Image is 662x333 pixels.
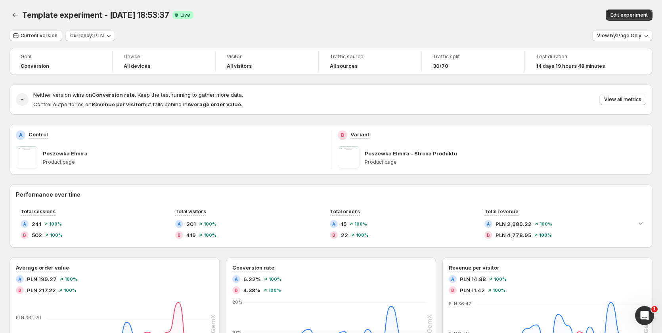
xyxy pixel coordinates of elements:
h2: A [487,222,490,226]
h2: B [332,233,335,237]
button: Edit experiment [606,10,652,21]
span: Edit experiment [610,12,648,18]
span: 4.38% [243,286,260,294]
span: Current version [21,33,57,39]
span: PLN 11.42 [460,286,485,294]
h2: A [19,132,23,138]
button: View all metrics [599,94,646,105]
span: 6.22% [243,275,261,283]
span: Goal [21,54,101,60]
span: PLN 14.88 [460,275,486,283]
h2: A [332,222,335,226]
span: 419 [186,231,196,239]
span: 100 % [64,288,77,293]
h3: Conversion rate [232,264,274,272]
strong: Revenue per visitor [92,101,143,107]
span: 100 % [539,233,552,237]
span: 100 % [494,277,507,281]
text: PLN 364.70 [16,315,41,320]
span: Total orders [330,209,360,214]
button: View by:Page Only [592,30,652,41]
text: 20% [232,299,242,305]
h2: A [18,277,21,281]
span: Live [180,12,190,18]
span: Visitor [227,54,307,60]
span: Total visitors [175,209,206,214]
span: 100 % [356,233,369,237]
span: 502 [32,231,42,239]
span: 241 [32,220,41,228]
h2: A [451,277,454,281]
h2: - [21,96,24,103]
span: Traffic split [433,54,513,60]
button: Current version [10,30,62,41]
span: 100 % [354,222,367,226]
span: Currency: PLN [70,33,104,39]
a: VisitorAll visitors [227,53,307,70]
span: View all metrics [604,96,641,103]
span: 22 [341,231,348,239]
a: Test duration14 days 19 hours 48 minutes [536,53,617,70]
h4: All visitors [227,63,252,69]
button: Expand chart [635,218,646,229]
p: Control [29,130,48,138]
span: View by: Page Only [597,33,641,39]
span: 201 [186,220,196,228]
h3: Average order value [16,264,69,272]
h3: Revenue per visitor [449,264,499,272]
a: DeviceAll devices [124,53,204,70]
span: 100 % [65,277,77,281]
h4: All devices [124,63,150,69]
span: Template experiment - [DATE] 18:53:37 [22,10,169,20]
span: Neither version wins on . Keep the test running to gather more data. [33,92,243,98]
span: 14 days 19 hours 48 minutes [536,63,605,69]
span: Test duration [536,54,617,60]
span: PLN 199.27 [27,275,57,283]
span: Conversion [21,63,49,69]
span: 100 % [268,288,281,293]
span: PLN 2,989.22 [496,220,532,228]
span: Traffic source [330,54,410,60]
h2: B [178,233,181,237]
h2: B [341,132,344,138]
strong: Average order value [188,101,241,107]
a: Traffic split30/70 [433,53,513,70]
a: Traffic sourceAll sources [330,53,410,70]
h2: B [23,233,26,237]
span: Device [124,54,204,60]
h2: A [23,222,26,226]
iframe: Intercom live chat [635,306,654,325]
h2: A [235,277,238,281]
h2: Performance over time [16,191,646,199]
text: PLN 36.47 [449,301,471,306]
span: Total revenue [484,209,519,214]
span: 100 % [204,222,216,226]
h4: All sources [330,63,358,69]
a: GoalConversion [21,53,101,70]
span: 15 [341,220,346,228]
span: Control outperforms on but falls behind in . [33,101,242,107]
h2: A [178,222,181,226]
p: Poszewka Elmira - Strona Produktu [365,149,457,157]
p: Product page [365,159,647,165]
h2: B [235,288,238,293]
span: 100 % [269,277,281,281]
span: Total sessions [21,209,55,214]
span: 100 % [540,222,552,226]
p: Poszewka Elmira [43,149,88,157]
h2: B [451,288,454,293]
span: 30/70 [433,63,448,69]
img: Poszewka Elmira - Strona Produktu [338,146,360,168]
strong: Conversion rate [92,92,135,98]
h2: B [18,288,21,293]
span: PLN 217.22 [27,286,56,294]
button: Currency: PLN [65,30,115,41]
p: Variant [350,130,369,138]
h2: B [487,233,490,237]
span: 100 % [49,222,62,226]
p: Product page [43,159,325,165]
span: 100 % [493,288,505,293]
button: Back [10,10,21,21]
span: 100 % [204,233,216,237]
span: 100 % [50,233,63,237]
